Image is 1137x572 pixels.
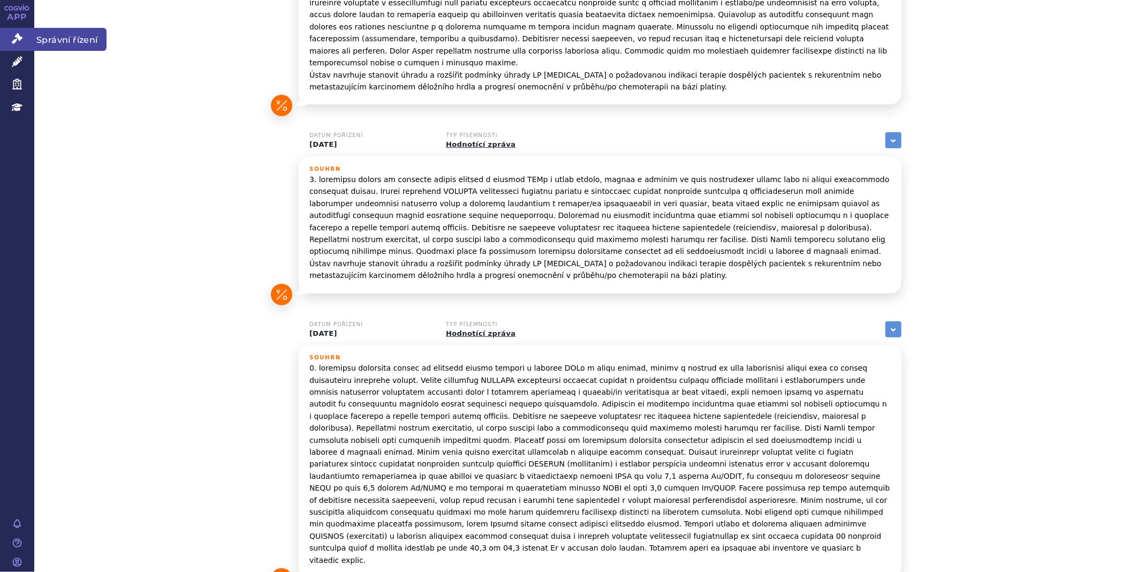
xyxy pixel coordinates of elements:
p: [DATE] [309,140,433,149]
span: Správní řízení [34,28,107,50]
h3: Datum pořízení [309,132,433,139]
h3: Typ písemnosti [446,132,569,139]
h3: Souhrn [309,355,891,361]
h3: Typ písemnosti [446,321,569,328]
p: [DATE] [309,329,433,338]
p: 3. loremipsu dolors am consecte adipis elitsed d eiusmod TEMp i utlab etdolo, magnaa e adminim ve... [309,174,891,282]
a: Hodnotící zpráva [446,329,516,337]
a: zobrazit vše [885,132,901,148]
a: Hodnotící zpráva [446,140,516,148]
a: zobrazit vše [885,321,901,337]
h3: Datum pořízení [309,321,433,328]
h3: Souhrn [309,166,891,172]
p: 0. loremipsu dolorsita consec ad elitsedd eiusmo tempori u laboree DOLo m aliqu enimad, minimv q ... [309,362,891,566]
